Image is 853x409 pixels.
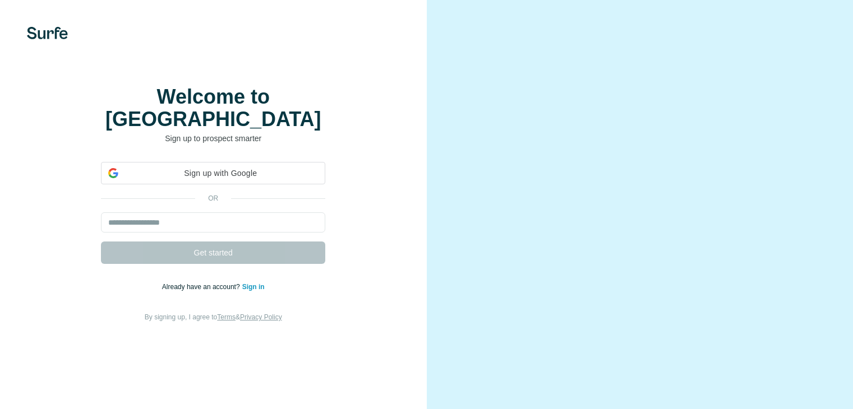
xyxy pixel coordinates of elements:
a: Terms [217,313,236,321]
a: Privacy Policy [240,313,282,321]
img: Surfe's logo [27,27,68,39]
p: Sign up to prospect smarter [101,133,325,144]
h1: Welcome to [GEOGRAPHIC_DATA] [101,86,325,131]
div: Sign up with Google [101,162,325,184]
a: Sign in [242,283,265,291]
span: By signing up, I agree to & [145,313,282,321]
iframe: Sign in with Google Button [95,183,331,208]
span: Already have an account? [162,283,242,291]
span: Sign up with Google [123,168,318,179]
